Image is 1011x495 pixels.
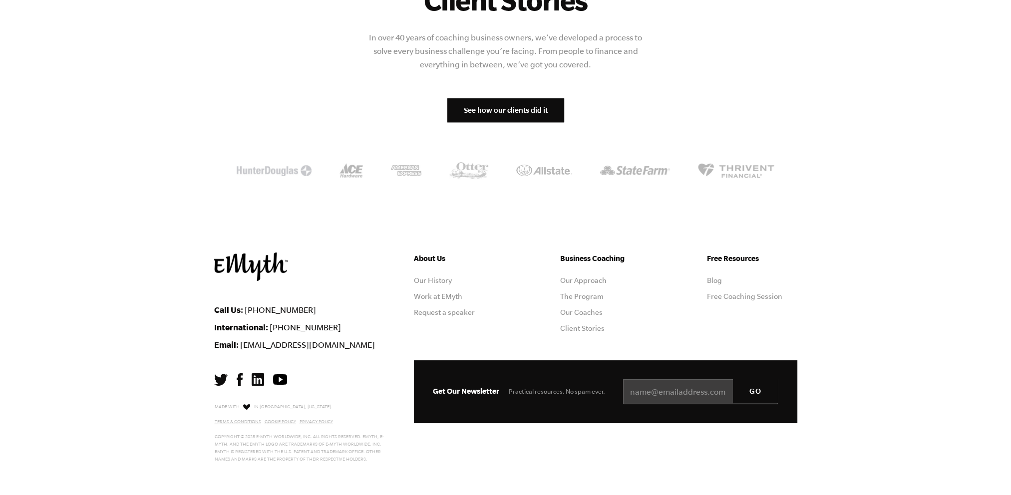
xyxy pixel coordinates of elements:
img: Ace Harware Logo [339,163,363,178]
img: American Express Logo [391,165,421,176]
a: Request a speaker [414,308,475,316]
a: Terms & Conditions [215,419,261,424]
img: Facebook [237,373,243,386]
iframe: Chat Widget [961,447,1011,495]
a: [PHONE_NUMBER] [245,305,316,314]
strong: International: [214,322,268,332]
a: Our Coaches [560,308,603,316]
img: Twitter [214,374,228,386]
a: Our Approach [560,276,607,284]
p: Made with in [GEOGRAPHIC_DATA], [US_STATE]. Copyright © 2025 E-Myth Worldwide, Inc. All rights re... [215,402,391,463]
input: name@emailaddress.com [623,379,778,404]
a: Privacy Policy [300,419,333,424]
a: Free Coaching Session [707,292,782,300]
a: The Program [560,292,604,300]
a: [EMAIL_ADDRESS][DOMAIN_NAME] [240,340,375,349]
a: Client Stories [560,324,605,332]
img: YouTube [273,374,287,385]
img: LinkedIn [252,373,264,386]
h5: Free Resources [707,252,797,264]
p: In over 40 years of coaching business owners, we’ve developed a process to solve every business c... [361,31,651,71]
img: Thrivent Financial Logo [698,163,774,178]
img: McDonalds Logo [237,165,312,176]
img: EMyth [214,252,288,281]
span: Practical resources. No spam ever. [509,388,605,395]
strong: Email: [214,340,239,349]
img: State Farm Logo [600,166,670,175]
a: See how our clients did it [447,98,564,122]
a: Work at EMyth [414,292,462,300]
a: Cookie Policy [265,419,296,424]
img: OtterBox Logo [449,162,488,179]
a: Our History [414,276,452,284]
h5: Business Coaching [560,252,650,264]
a: Blog [707,276,722,284]
strong: Call Us: [214,305,243,314]
h5: About Us [414,252,504,264]
img: Allstate Logo [516,165,572,176]
a: [PHONE_NUMBER] [270,323,341,332]
input: GO [733,379,778,403]
span: Get Our Newsletter [433,387,499,395]
img: Love [243,404,250,410]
